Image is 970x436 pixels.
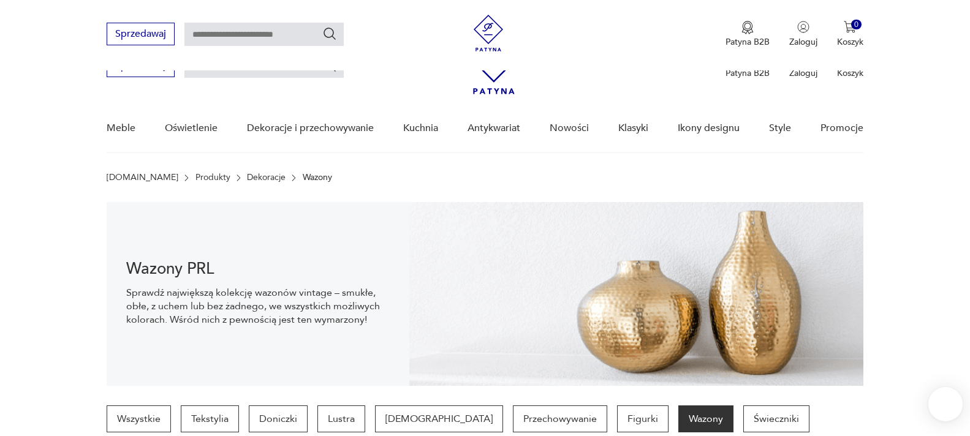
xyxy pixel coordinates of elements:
a: Wazony [678,405,733,432]
a: Promocje [820,105,863,152]
a: Produkty [195,173,230,182]
a: Style [769,105,791,152]
img: Patyna - sklep z meblami i dekoracjami vintage [470,15,507,51]
p: Wazony [303,173,332,182]
a: Ikona medaluPatyna B2B [726,21,770,48]
a: Kuchnia [403,105,438,152]
a: Wszystkie [107,405,171,432]
p: Koszyk [837,36,863,48]
img: Wazony vintage [409,202,863,386]
a: Klasyki [618,105,648,152]
button: Zaloguj [789,21,817,48]
a: Przechowywanie [513,405,607,432]
a: Figurki [617,405,669,432]
a: Lustra [317,405,365,432]
p: Patyna B2B [726,36,770,48]
img: Ikona koszyka [844,21,856,33]
button: Patyna B2B [726,21,770,48]
button: Szukaj [322,26,337,41]
a: Sprzedawaj [107,62,175,71]
img: Ikonka użytkownika [797,21,809,33]
a: Dekoracje i przechowywanie [247,105,374,152]
a: [DEMOGRAPHIC_DATA] [375,405,503,432]
a: Sprzedawaj [107,31,175,39]
button: Sprzedawaj [107,23,175,45]
a: Oświetlenie [165,105,218,152]
h1: Wazony PRL [126,261,390,276]
a: Dekoracje [247,173,286,182]
a: Doniczki [249,405,308,432]
a: Świeczniki [743,405,809,432]
a: Antykwariat [468,105,520,152]
div: 0 [851,20,862,30]
a: Nowości [550,105,589,152]
p: Zaloguj [789,36,817,48]
p: Zaloguj [789,67,817,79]
button: 0Koszyk [837,21,863,48]
p: Sprawdź największą kolekcję wazonów vintage – smukłe, obłe, z uchem lub bez żadnego, we wszystkic... [126,286,390,326]
img: Ikona medalu [741,21,754,34]
a: Tekstylia [181,405,239,432]
p: Koszyk [837,67,863,79]
a: [DOMAIN_NAME] [107,173,178,182]
a: Ikony designu [678,105,740,152]
a: Meble [107,105,135,152]
p: Patyna B2B [726,67,770,79]
iframe: Smartsupp widget button [928,387,963,421]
